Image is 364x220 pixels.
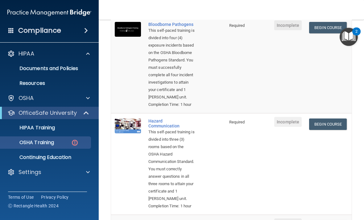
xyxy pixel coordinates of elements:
div: Completion Time: 1 hour [148,101,195,108]
span: Required [229,23,245,28]
p: Resources [4,80,88,86]
iframe: Drift Widget Chat Controller [257,176,357,201]
a: Begin Course [309,118,347,130]
a: Settings [7,168,90,176]
a: Bloodborne Pathogens [148,22,195,27]
a: HIPAA [7,50,90,57]
p: OfficeSafe University [19,109,77,117]
p: HIPAA [19,50,34,57]
div: This self-paced training is divided into four (4) exposure incidents based on the OSHA Bloodborne... [148,27,195,101]
span: Ⓒ Rectangle Health 2024 [8,203,59,209]
a: OfficeSafe University [7,109,89,117]
a: Hazard Communication [148,118,195,128]
p: OSHA Training [4,139,54,146]
a: Terms of Use [8,194,34,200]
p: Settings [19,168,41,176]
span: Incomplete [274,117,302,127]
button: Open Resource Center, 2 new notifications [340,28,358,46]
h4: Compliance [18,26,61,35]
span: Incomplete [274,20,302,30]
div: This self-paced training is divided into three (3) rooms based on the OSHA Hazard Communication S... [148,128,195,202]
a: Begin Course [309,22,347,33]
p: Continuing Education [4,154,88,160]
div: 2 [355,31,358,39]
img: PMB logo [7,6,91,19]
span: Required [229,120,245,124]
img: danger-circle.6113f641.png [71,139,79,147]
div: Completion Time: 1 hour [148,202,195,210]
p: Documents and Policies [4,65,88,72]
p: OSHA [19,94,34,102]
a: OSHA [7,94,90,102]
a: Privacy Policy [41,194,69,200]
p: HIPAA Training [4,125,55,131]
